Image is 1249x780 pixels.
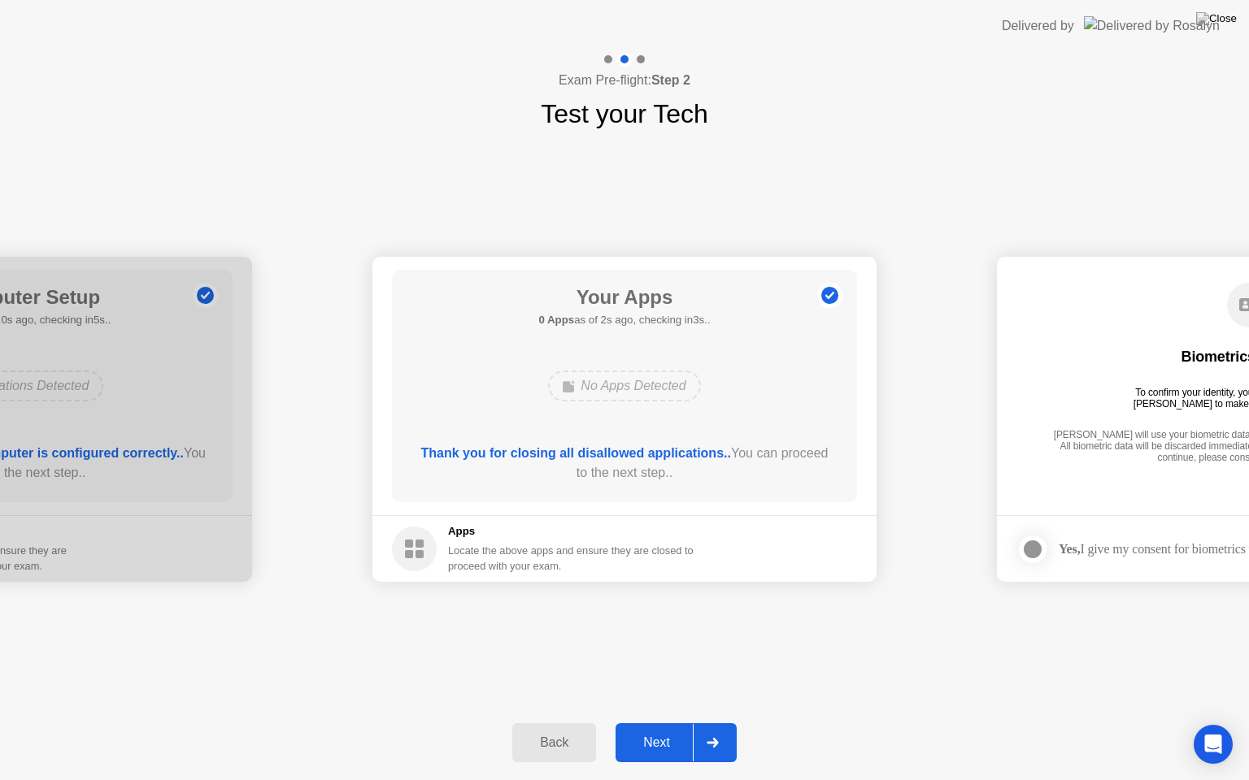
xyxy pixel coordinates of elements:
[448,543,694,574] div: Locate the above apps and ensure they are closed to proceed with your exam.
[1002,16,1074,36] div: Delivered by
[1194,725,1233,764] div: Open Intercom Messenger
[448,523,694,539] h5: Apps
[538,312,710,328] h5: as of 2s ago, checking in3s..
[421,446,731,460] b: Thank you for closing all disallowed applications..
[548,370,700,401] div: No Apps Detected
[538,283,710,312] h1: Your Apps
[559,71,690,90] h4: Exam Pre-flight:
[541,94,708,133] h1: Test your Tech
[616,723,737,762] button: Next
[538,314,574,326] b: 0 Apps
[517,735,591,750] div: Back
[1084,16,1220,35] img: Delivered by Rosalyn
[512,723,596,762] button: Back
[1059,542,1080,556] strong: Yes,
[416,444,834,483] div: You can proceed to the next step..
[651,73,690,87] b: Step 2
[1196,12,1237,25] img: Close
[620,735,693,750] div: Next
